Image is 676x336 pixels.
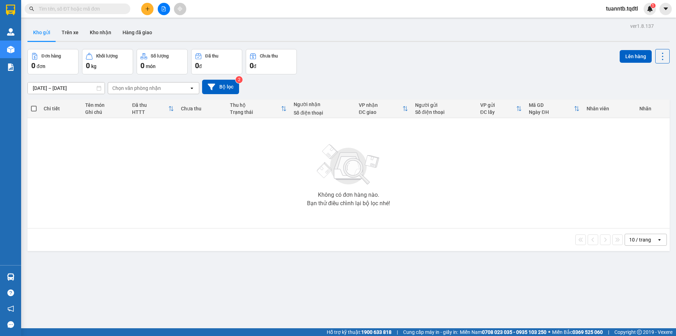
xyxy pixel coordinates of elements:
[637,330,642,335] span: copyright
[608,328,609,336] span: |
[552,328,603,336] span: Miền Bắc
[355,99,412,118] th: Toggle SortBy
[112,85,161,92] div: Chọn văn phòng nhận
[307,201,390,206] div: Bạn thử điều chỉnh lại bộ lọc nhé!
[27,24,56,41] button: Kho gửi
[659,3,672,15] button: caret-down
[146,63,156,69] span: món
[7,289,14,296] span: question-circle
[482,329,546,335] strong: 0708 023 035 - 0935 103 250
[294,110,352,116] div: Số điện thoại
[191,49,242,74] button: Đã thu0đ
[28,83,105,94] input: Select a date range.
[91,63,96,69] span: kg
[85,102,125,108] div: Tên món
[403,328,458,336] span: Cung cấp máy in - giấy in:
[548,331,550,334] span: ⚪️
[56,24,84,41] button: Trên xe
[181,106,223,111] div: Chưa thu
[44,106,78,111] div: Chi tiết
[161,6,166,11] span: file-add
[151,54,169,59] div: Số lượng
[250,61,254,70] span: 0
[117,24,158,41] button: Hàng đã giao
[145,6,150,11] span: plus
[397,328,398,336] span: |
[587,106,632,111] div: Nhân viên
[84,24,117,41] button: Kho nhận
[294,102,352,107] div: Người nhận
[230,102,281,108] div: Thu hộ
[199,63,202,69] span: đ
[477,99,526,118] th: Toggle SortBy
[529,102,574,108] div: Mã GD
[7,28,14,36] img: warehouse-icon
[82,49,133,74] button: Khối lượng0kg
[629,236,651,243] div: 10 / trang
[651,3,656,8] sup: 1
[141,3,154,15] button: plus
[158,3,170,15] button: file-add
[415,102,473,108] div: Người gửi
[132,109,168,115] div: HTTT
[39,5,122,13] input: Tìm tên, số ĐT hoặc mã đơn
[415,109,473,115] div: Số điện thoại
[480,109,517,115] div: ĐC lấy
[37,63,45,69] span: đơn
[129,99,177,118] th: Toggle SortBy
[663,6,669,12] span: caret-down
[460,328,546,336] span: Miền Nam
[630,22,654,30] div: ver 1.8.137
[260,54,278,59] div: Chưa thu
[205,54,218,59] div: Đã thu
[236,76,243,83] sup: 2
[6,5,15,15] img: logo-vxr
[202,80,239,94] button: Bộ lọc
[226,99,290,118] th: Toggle SortBy
[652,3,654,8] span: 1
[140,61,144,70] span: 0
[85,109,125,115] div: Ghi chú
[572,329,603,335] strong: 0369 525 060
[195,61,199,70] span: 0
[29,6,34,11] span: search
[361,329,392,335] strong: 1900 633 818
[31,61,35,70] span: 0
[647,6,653,12] img: icon-new-feature
[230,109,281,115] div: Trạng thái
[7,321,14,328] span: message
[359,109,402,115] div: ĐC giao
[177,6,182,11] span: aim
[657,237,662,243] svg: open
[137,49,188,74] button: Số lượng0món
[359,102,402,108] div: VP nhận
[189,85,195,91] svg: open
[132,102,168,108] div: Đã thu
[313,140,384,189] img: svg+xml;base64,PHN2ZyBjbGFzcz0ibGlzdC1wbHVnX19zdmciIHhtbG5zPSJodHRwOi8vd3d3LnczLm9yZy8yMDAwL3N2Zy...
[174,3,186,15] button: aim
[42,54,61,59] div: Đơn hàng
[246,49,297,74] button: Chưa thu0đ
[86,61,90,70] span: 0
[600,4,644,13] span: tuanntb.tqdtl
[525,99,583,118] th: Toggle SortBy
[327,328,392,336] span: Hỗ trợ kỹ thuật:
[480,102,517,108] div: VP gửi
[7,46,14,53] img: warehouse-icon
[318,192,379,198] div: Không có đơn hàng nào.
[529,109,574,115] div: Ngày ĐH
[96,54,118,59] div: Khối lượng
[7,305,14,312] span: notification
[27,49,79,74] button: Đơn hàng0đơn
[639,106,666,111] div: Nhãn
[620,50,652,63] button: Lên hàng
[7,273,14,281] img: warehouse-icon
[7,63,14,71] img: solution-icon
[254,63,256,69] span: đ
